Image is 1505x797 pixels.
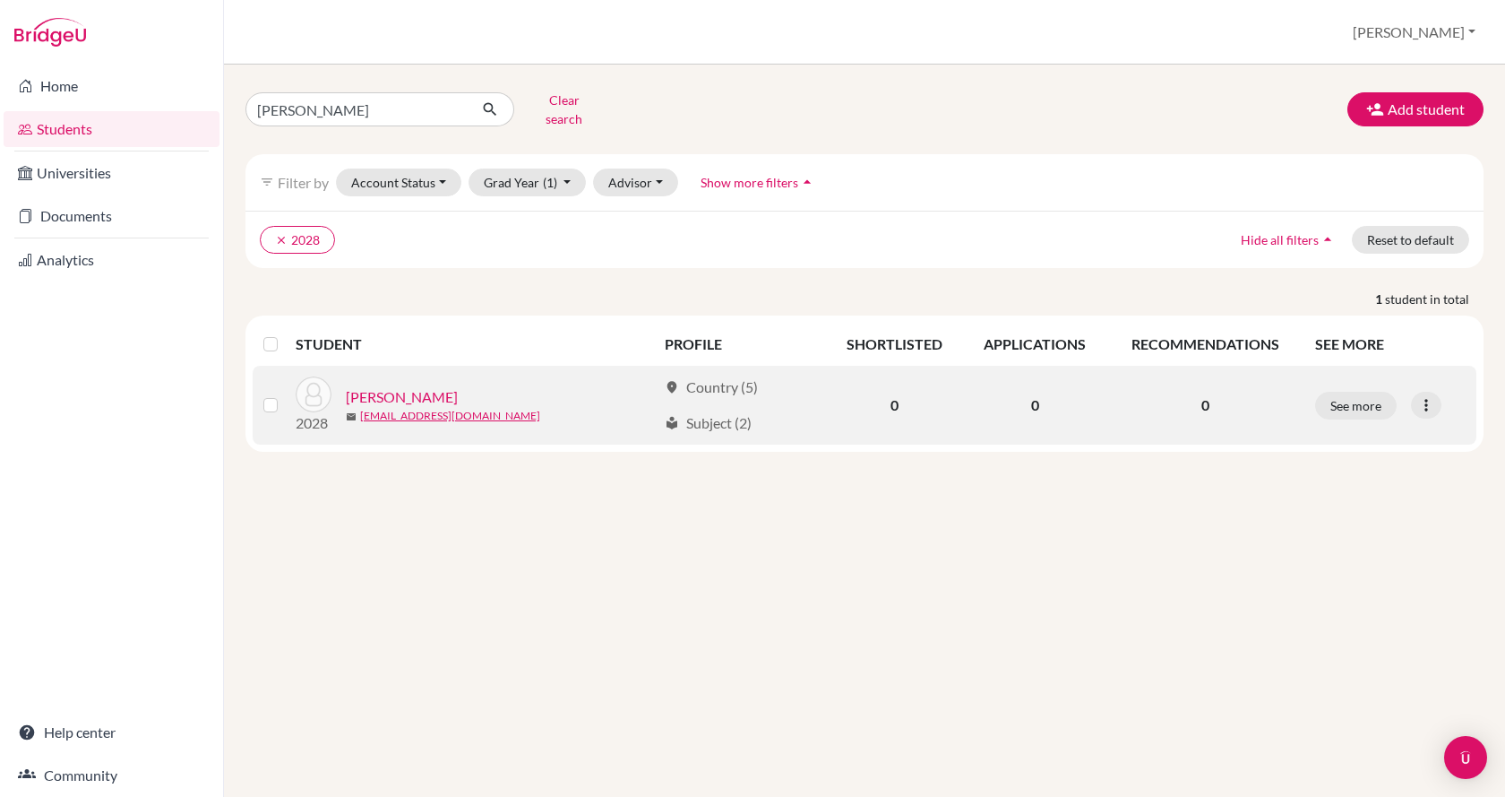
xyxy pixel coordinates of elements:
[1352,226,1469,254] button: Reset to default
[346,386,458,408] a: [PERSON_NAME]
[1319,230,1337,248] i: arrow_drop_up
[685,169,831,196] button: Show more filtersarrow_drop_up
[275,234,288,247] i: clear
[1241,232,1319,247] span: Hide all filters
[593,169,678,196] button: Advisor
[360,408,540,424] a: [EMAIL_ADDRESS][DOMAIN_NAME]
[665,377,758,398] div: Country (5)
[4,68,219,104] a: Home
[4,758,219,793] a: Community
[245,92,468,126] input: Find student by name...
[296,412,331,434] p: 2028
[1347,92,1483,126] button: Add student
[260,175,274,189] i: filter_list
[665,416,679,430] span: local_library
[654,323,826,366] th: PROFILE
[665,412,752,434] div: Subject (2)
[963,323,1107,366] th: APPLICATIONS
[346,411,357,422] span: mail
[514,86,614,133] button: Clear search
[1304,323,1476,366] th: SEE MORE
[336,169,461,196] button: Account Status
[1444,736,1487,779] div: Open Intercom Messenger
[1345,15,1483,49] button: [PERSON_NAME]
[1107,323,1304,366] th: RECOMMENDATIONS
[963,366,1107,445] td: 0
[1118,394,1294,416] p: 0
[665,380,679,394] span: location_on
[469,169,587,196] button: Grad Year(1)
[278,174,329,191] span: Filter by
[4,242,219,278] a: Analytics
[4,715,219,750] a: Help center
[260,226,335,254] button: clear2028
[14,18,86,47] img: Bridge-U
[1315,392,1397,420] button: See more
[4,198,219,234] a: Documents
[296,377,331,412] img: Sosa, Alejandro
[296,323,654,366] th: STUDENT
[701,175,798,190] span: Show more filters
[1375,290,1385,308] strong: 1
[4,111,219,147] a: Students
[826,366,963,445] td: 0
[1225,226,1352,254] button: Hide all filtersarrow_drop_up
[1385,290,1483,308] span: student in total
[543,175,557,190] span: (1)
[826,323,963,366] th: SHORTLISTED
[798,173,816,191] i: arrow_drop_up
[4,155,219,191] a: Universities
